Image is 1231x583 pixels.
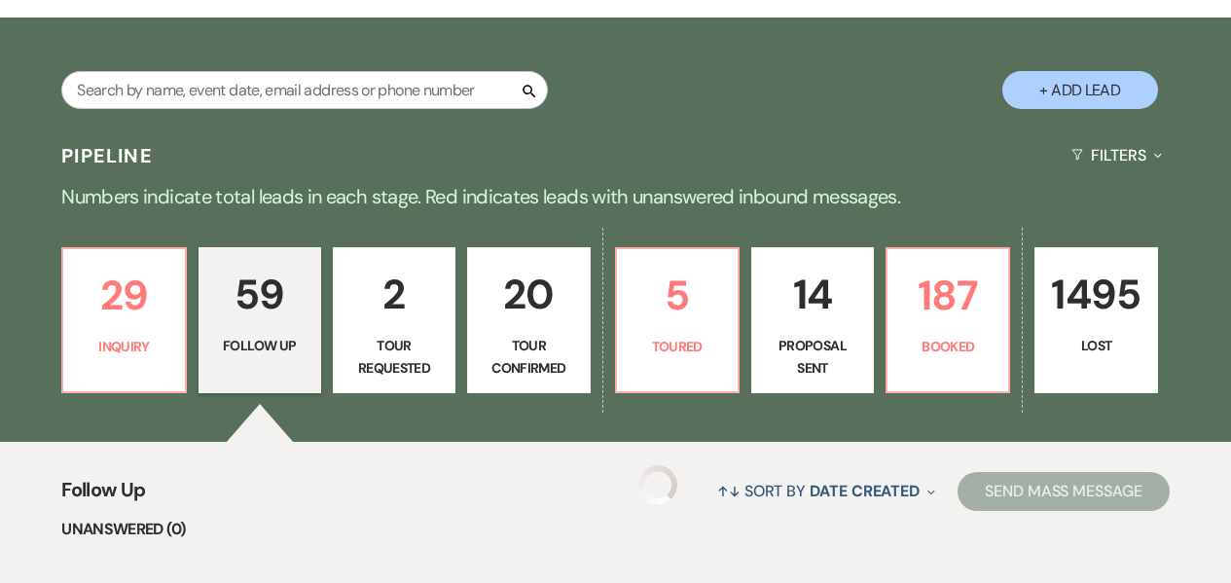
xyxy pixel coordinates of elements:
button: + Add Lead [1002,71,1158,109]
p: 59 [211,262,308,327]
p: Inquiry [75,336,172,357]
a: 5Toured [615,247,740,393]
a: 187Booked [886,247,1010,393]
p: 187 [899,263,996,328]
p: Tour Confirmed [480,335,577,379]
p: Lost [1047,335,1144,356]
p: 2 [345,262,443,327]
h3: Pipeline [61,142,153,169]
p: 14 [764,262,861,327]
a: 59Follow Up [199,247,321,393]
li: Unanswered (0) [61,517,1170,542]
a: 1495Lost [1034,247,1157,393]
p: Proposal Sent [764,335,861,379]
a: 14Proposal Sent [751,247,874,393]
input: Search by name, event date, email address or phone number [61,71,548,109]
p: Toured [629,336,726,357]
a: 20Tour Confirmed [467,247,590,393]
p: 5 [629,263,726,328]
p: 20 [480,262,577,327]
button: Filters [1064,129,1170,181]
img: loading spinner [638,465,677,504]
p: 29 [75,263,172,328]
button: Sort By Date Created [709,465,943,517]
p: Tour Requested [345,335,443,379]
p: Booked [899,336,996,357]
a: 29Inquiry [61,247,186,393]
span: Date Created [810,481,920,501]
button: Send Mass Message [958,472,1170,511]
span: ↑↓ [717,481,741,501]
p: 1495 [1047,262,1144,327]
p: Follow Up [211,335,308,356]
a: 2Tour Requested [333,247,455,393]
span: Follow Up [61,475,145,517]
